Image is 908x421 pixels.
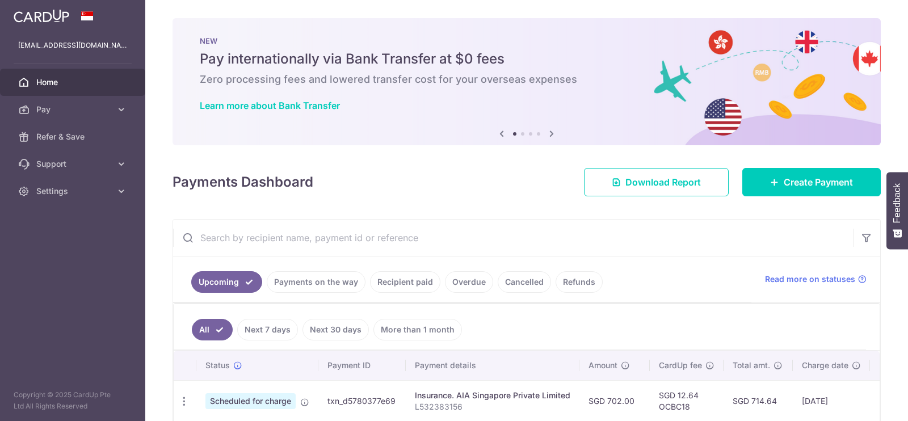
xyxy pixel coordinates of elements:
[415,390,570,401] div: Insurance. AIA Singapore Private Limited
[892,183,902,223] span: Feedback
[659,360,702,371] span: CardUp fee
[267,271,365,293] a: Payments on the way
[802,360,848,371] span: Charge date
[205,360,230,371] span: Status
[556,271,603,293] a: Refunds
[302,319,369,340] a: Next 30 days
[36,131,111,142] span: Refer & Save
[498,271,551,293] a: Cancelled
[445,271,493,293] a: Overdue
[765,273,867,285] a: Read more on statuses
[36,186,111,197] span: Settings
[18,40,127,51] p: [EMAIL_ADDRESS][DOMAIN_NAME]
[784,175,853,189] span: Create Payment
[625,175,701,189] span: Download Report
[205,393,296,409] span: Scheduled for charge
[192,319,233,340] a: All
[318,351,406,380] th: Payment ID
[200,50,854,68] h5: Pay internationally via Bank Transfer at $0 fees
[36,158,111,170] span: Support
[200,100,340,111] a: Learn more about Bank Transfer
[406,351,579,380] th: Payment details
[237,319,298,340] a: Next 7 days
[415,401,570,412] p: L532383156
[173,172,313,192] h4: Payments Dashboard
[36,77,111,88] span: Home
[588,360,617,371] span: Amount
[191,271,262,293] a: Upcoming
[370,271,440,293] a: Recipient paid
[173,18,881,145] img: Bank transfer banner
[584,168,729,196] a: Download Report
[173,220,853,256] input: Search by recipient name, payment id or reference
[765,273,855,285] span: Read more on statuses
[200,36,854,45] p: NEW
[14,9,69,23] img: CardUp
[742,168,881,196] a: Create Payment
[36,104,111,115] span: Pay
[886,172,908,249] button: Feedback - Show survey
[200,73,854,86] h6: Zero processing fees and lowered transfer cost for your overseas expenses
[733,360,770,371] span: Total amt.
[373,319,462,340] a: More than 1 month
